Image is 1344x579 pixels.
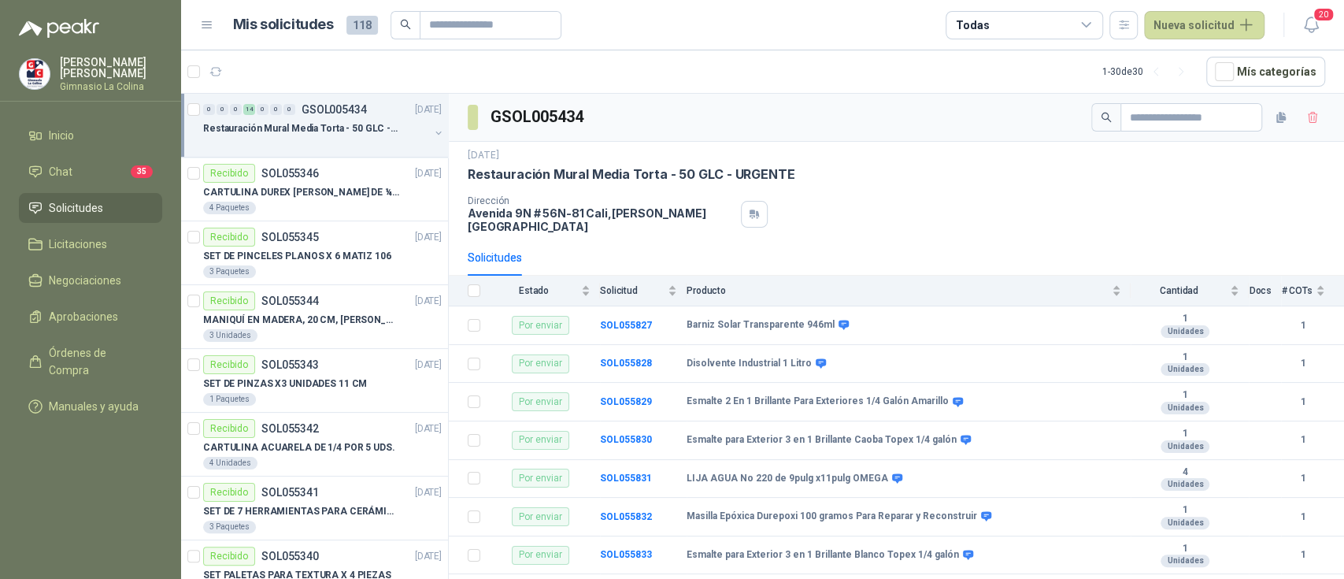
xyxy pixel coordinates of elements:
div: Unidades [1161,517,1209,529]
b: LIJA AGUA No 220 de 9pulg x11pulg OMEGA [687,473,888,485]
div: Unidades [1161,555,1209,567]
div: Por enviar [512,431,569,450]
b: SOL055827 [600,320,652,331]
p: Gimnasio La Colina [60,82,162,91]
span: Licitaciones [49,236,107,253]
th: # COTs [1281,276,1344,306]
a: RecibidoSOL055342[DATE] CARTULINA ACUARELA DE 1/4 POR 5 UDS.4 Unidades [181,413,448,477]
b: Esmalte 2 En 1 Brillante Para Exteriores 1/4 Galón Amarillo [687,395,949,408]
span: Chat [49,163,72,180]
h3: GSOL005434 [491,105,586,129]
div: Recibido [203,164,255,183]
span: Producto [687,285,1109,296]
p: Restauración Mural Media Torta - 50 GLC - URGENTE [468,166,794,183]
div: 1 - 30 de 30 [1102,59,1194,84]
b: 1 [1131,428,1239,440]
div: 3 Unidades [203,329,257,342]
button: Mís categorías [1206,57,1325,87]
div: 3 Paquetes [203,521,256,533]
th: Estado [490,276,600,306]
button: 20 [1297,11,1325,39]
div: Unidades [1161,478,1209,491]
a: SOL055831 [600,473,652,484]
b: 1 [1131,504,1239,517]
p: [DATE] [415,166,442,181]
span: 35 [131,165,153,178]
p: MANIQUÍ EN MADERA, 20 CM, [PERSON_NAME] [203,313,399,328]
div: Por enviar [512,392,569,411]
a: Aprobaciones [19,302,162,332]
b: Masilla Epóxica Durepoxi 100 gramos Para Reparar y Reconstruir [687,510,977,523]
img: Company Logo [20,59,50,89]
div: Recibido [203,291,255,310]
span: Inicio [49,127,74,144]
p: SOL055345 [261,232,319,243]
b: 1 [1281,547,1325,562]
div: Recibido [203,355,255,374]
div: Recibido [203,419,255,438]
button: Nueva solicitud [1144,11,1264,39]
p: [PERSON_NAME] [PERSON_NAME] [60,57,162,79]
a: RecibidoSOL055343[DATE] SET DE PINZAS X3 UNIDADES 11 CM1 Paquetes [181,349,448,413]
div: Por enviar [512,469,569,488]
div: Unidades [1161,440,1209,453]
p: [DATE] [415,421,442,436]
div: 3 Paquetes [203,265,256,278]
div: Recibido [203,228,255,247]
b: 1 [1131,351,1239,364]
span: Estado [490,285,578,296]
a: RecibidoSOL055341[DATE] SET DE 7 HERRAMIENTAS PARA CERÁMICA, [PERSON_NAME]3 Paquetes [181,477,448,540]
a: 0 0 0 14 0 0 0 GSOL005434[DATE] Restauración Mural Media Torta - 50 GLC - URGENTE [203,100,445,150]
span: Órdenes de Compra [49,344,147,379]
span: Negociaciones [49,272,121,289]
b: SOL055829 [600,396,652,407]
span: 20 [1313,7,1335,22]
a: SOL055828 [600,358,652,369]
span: Solicitudes [49,199,103,217]
div: Por enviar [512,316,569,335]
b: 1 [1281,432,1325,447]
b: Disolvente Industrial 1 Litro [687,358,812,370]
div: 14 [243,104,255,115]
div: 4 Paquetes [203,202,256,214]
span: Cantidad [1131,285,1227,296]
p: [DATE] [415,358,442,373]
div: Unidades [1161,363,1209,376]
a: SOL055833 [600,549,652,560]
th: Producto [687,276,1131,306]
p: [DATE] [415,485,442,500]
p: GSOL005434 [302,104,367,115]
p: [DATE] [415,294,442,309]
p: SOL055346 [261,168,319,179]
b: 1 [1281,318,1325,333]
div: Solicitudes [468,249,522,266]
p: SOL055341 [261,487,319,498]
a: Negociaciones [19,265,162,295]
p: [DATE] [468,148,499,163]
b: 1 [1281,356,1325,371]
a: RecibidoSOL055344[DATE] MANIQUÍ EN MADERA, 20 CM, [PERSON_NAME]3 Unidades [181,285,448,349]
a: SOL055832 [600,511,652,522]
div: 0 [217,104,228,115]
p: SET DE 7 HERRAMIENTAS PARA CERÁMICA, [PERSON_NAME] [203,504,399,519]
h1: Mis solicitudes [233,13,334,36]
span: Manuales y ayuda [49,398,139,415]
b: Esmalte para Exterior 3 en 1 Brillante Blanco Topex 1/4 galón [687,549,959,562]
b: Esmalte para Exterior 3 en 1 Brillante Caoba Topex 1/4 galón [687,434,957,447]
p: SOL055343 [261,359,319,370]
div: Por enviar [512,507,569,526]
a: RecibidoSOL055345[DATE] SET DE PINCELES PLANOS X 6 MATIZ 1063 Paquetes [181,221,448,285]
p: [DATE] [415,230,442,245]
a: Manuales y ayuda [19,392,162,421]
span: search [1101,112,1112,123]
p: SET DE PINCELES PLANOS X 6 MATIZ 106 [203,249,391,264]
div: 0 [203,104,215,115]
a: Órdenes de Compra [19,338,162,385]
div: Recibido [203,547,255,566]
span: search [400,19,411,30]
p: SOL055342 [261,423,319,434]
b: 1 [1281,510,1325,525]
